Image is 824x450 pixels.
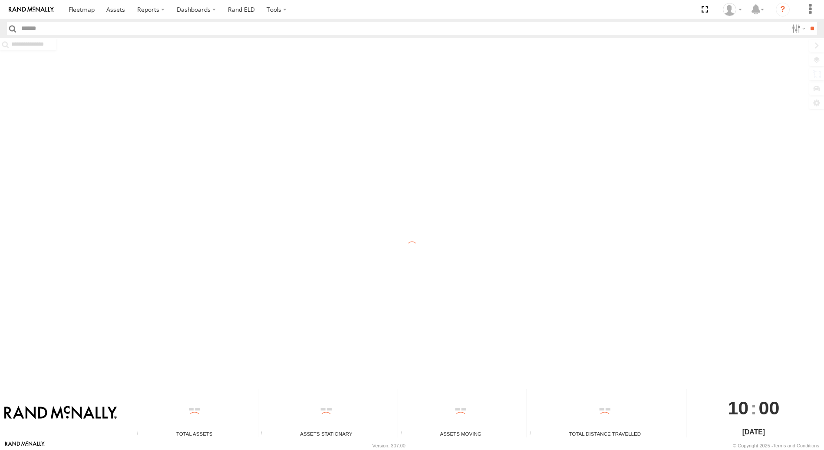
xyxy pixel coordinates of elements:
[720,3,745,16] div: Gene Roberts
[372,443,405,448] div: Version: 307.00
[5,441,45,450] a: Visit our Website
[134,431,147,437] div: Total number of Enabled Assets
[773,443,819,448] a: Terms and Conditions
[9,7,54,13] img: rand-logo.svg
[686,427,821,437] div: [DATE]
[398,431,411,437] div: Total number of assets current in transit.
[398,430,524,437] div: Assets Moving
[728,389,748,427] span: 10
[258,430,395,437] div: Assets Stationary
[258,431,271,437] div: Total number of assets current stationary.
[758,389,779,427] span: 00
[4,406,117,420] img: Rand McNally
[776,3,790,17] i: ?
[686,389,821,427] div: :
[527,430,683,437] div: Total Distance Travelled
[527,431,540,437] div: Total distance travelled by all assets within specified date range and applied filters
[134,430,254,437] div: Total Assets
[788,22,807,35] label: Search Filter Options
[733,443,819,448] div: © Copyright 2025 -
